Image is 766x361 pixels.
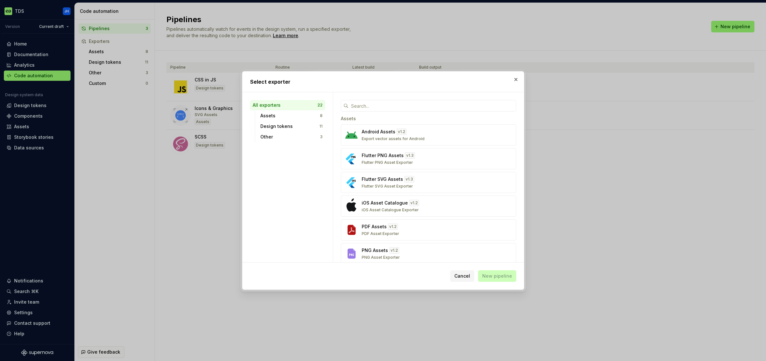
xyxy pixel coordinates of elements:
[320,113,323,118] div: 8
[319,124,323,129] div: 11
[362,176,403,182] p: Flutter SVG Assets
[362,255,400,260] p: PNG Asset Exporter
[405,152,415,159] div: v 1.3
[388,223,398,230] div: v 1.2
[397,129,407,135] div: v 1.2
[404,176,414,182] div: v 1.3
[258,111,325,121] button: Assets8
[320,134,323,139] div: 3
[362,223,387,230] p: PDF Assets
[341,243,516,264] button: PNG Assetsv1.2PNG Asset Exporter
[341,124,516,146] button: Android Assetsv1.2Export vector assets for Android
[362,152,404,159] p: Flutter PNG Assets
[341,196,516,217] button: iOS Asset Cataloguev1.2iOS Asset Catalogue Exporter
[250,78,516,86] h2: Select exporter
[253,102,317,108] div: All exporters
[260,113,320,119] div: Assets
[260,134,320,140] div: Other
[409,200,419,206] div: v 1.2
[349,100,516,112] input: Search...
[258,132,325,142] button: Other3
[317,103,323,108] div: 22
[362,247,388,254] p: PNG Assets
[258,121,325,131] button: Design tokens11
[362,160,413,165] p: Flutter PNG Asset Exporter
[362,129,395,135] p: Android Assets
[341,148,516,169] button: Flutter PNG Assetsv1.3Flutter PNG Asset Exporter
[454,273,470,279] span: Cancel
[362,184,413,189] p: Flutter SVG Asset Exporter
[389,247,399,254] div: v 1.2
[341,219,516,240] button: PDF Assetsv1.2PDF Asset Exporter
[260,123,319,130] div: Design tokens
[250,100,325,110] button: All exporters22
[362,136,425,141] p: Export vector assets for Android
[362,200,408,206] p: iOS Asset Catalogue
[362,207,419,213] p: iOS Asset Catalogue Exporter
[341,172,516,193] button: Flutter SVG Assetsv1.3Flutter SVG Asset Exporter
[450,270,474,282] button: Cancel
[362,231,399,236] p: PDF Asset Exporter
[341,112,516,124] div: Assets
